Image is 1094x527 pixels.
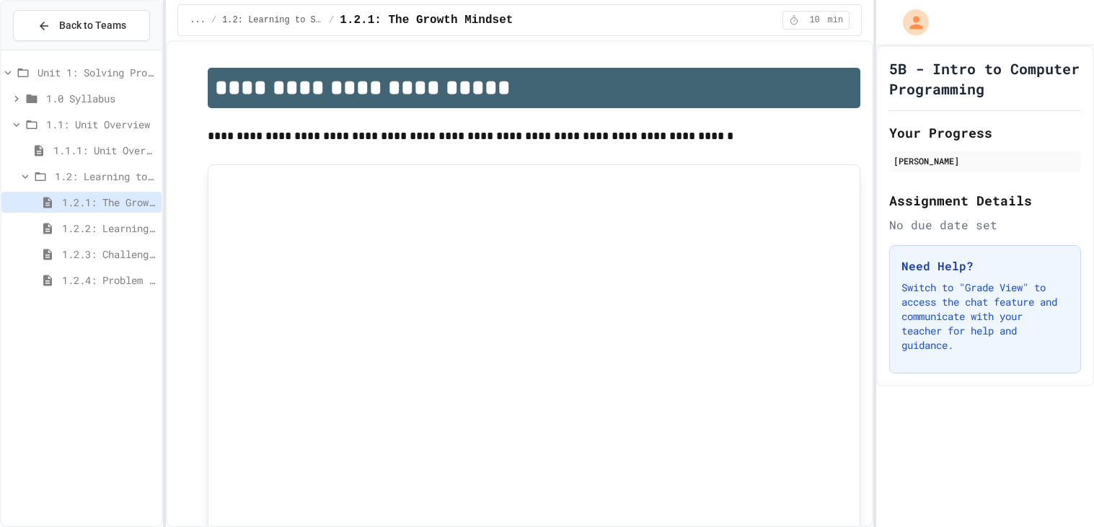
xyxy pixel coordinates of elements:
p: Switch to "Grade View" to access the chat feature and communicate with your teacher for help and ... [901,280,1069,353]
span: 1.1: Unit Overview [46,117,156,132]
h2: Your Progress [889,123,1081,143]
div: My Account [888,6,932,39]
div: [PERSON_NAME] [894,154,1077,167]
span: 1.2: Learning to Solve Hard Problems [55,169,156,184]
div: No due date set [889,216,1081,234]
span: 1.2.3: Challenge Problem - The Bridge [62,247,156,262]
span: 10 [803,14,826,26]
span: / [329,14,334,26]
h3: Need Help? [901,257,1069,275]
span: ... [190,14,206,26]
span: 1.1.1: Unit Overview [53,143,156,158]
h2: Assignment Details [889,190,1081,211]
span: 1.2.1: The Growth Mindset [62,195,156,210]
span: 1.0 Syllabus [46,91,156,106]
span: Back to Teams [59,18,126,33]
span: 1.2.2: Learning to Solve Hard Problems [62,221,156,236]
span: 1.2.1: The Growth Mindset [340,12,513,29]
span: min [828,14,844,26]
span: / [211,14,216,26]
button: Back to Teams [13,10,150,41]
h1: 5B - Intro to Computer Programming [889,58,1081,99]
span: 1.2: Learning to Solve Hard Problems [222,14,323,26]
span: Unit 1: Solving Problems in Computer Science [38,65,156,80]
span: 1.2.4: Problem Solving Practice [62,273,156,288]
